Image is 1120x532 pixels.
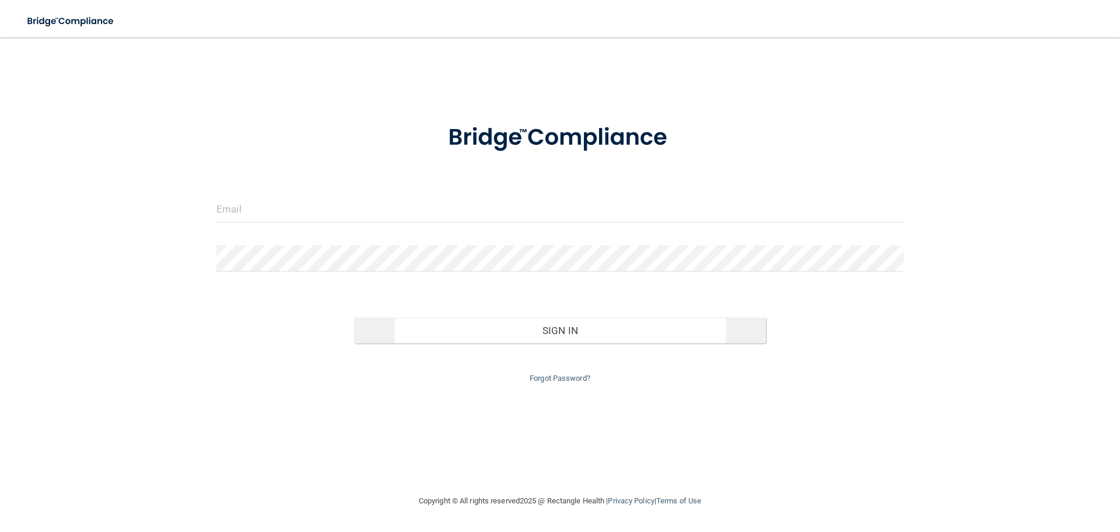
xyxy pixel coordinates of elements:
[354,318,766,343] button: Sign In
[347,482,773,520] div: Copyright © All rights reserved 2025 @ Rectangle Health | |
[918,449,1106,496] iframe: Drift Widget Chat Controller
[424,107,696,168] img: bridge_compliance_login_screen.278c3ca4.svg
[216,196,904,222] input: Email
[17,9,125,33] img: bridge_compliance_login_screen.278c3ca4.svg
[656,496,701,505] a: Terms of Use
[530,374,590,383] a: Forgot Password?
[608,496,654,505] a: Privacy Policy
